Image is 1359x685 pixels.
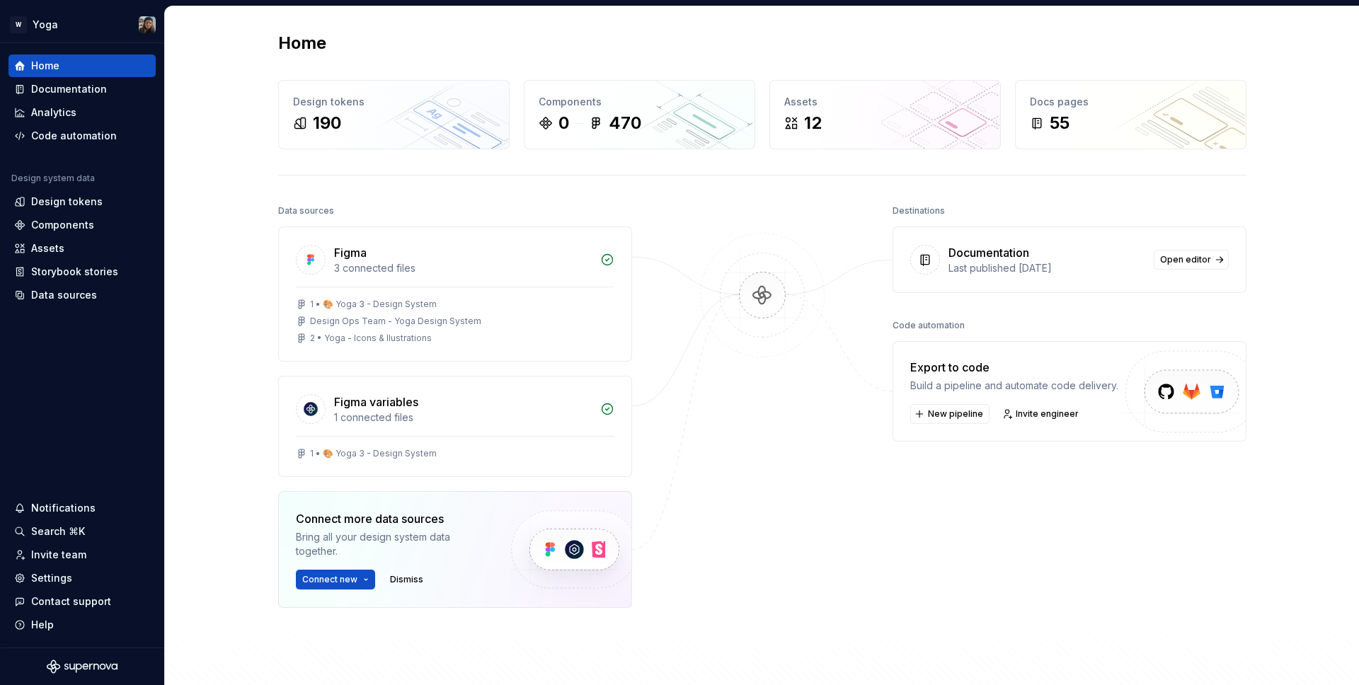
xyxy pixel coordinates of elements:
div: 1 connected files [334,410,592,425]
div: Bring all your design system data together. [296,530,487,558]
a: Storybook stories [8,260,156,283]
div: Code automation [31,129,117,143]
img: Larissa Matos [139,16,156,33]
div: Code automation [893,316,965,335]
button: Notifications [8,497,156,519]
span: Open editor [1160,254,1211,265]
a: Assets [8,237,156,260]
a: Code automation [8,125,156,147]
div: Last published [DATE] [948,261,1145,275]
a: Invite engineer [998,404,1085,424]
div: Design tokens [31,195,103,209]
button: Contact support [8,590,156,613]
a: Docs pages55 [1015,80,1246,149]
div: Yoga [33,18,58,32]
a: Data sources [8,284,156,306]
a: Design tokens [8,190,156,213]
svg: Supernova Logo [47,660,117,674]
a: Figma variables1 connected files1 • 🎨 Yoga 3 - Design System [278,376,632,477]
button: Search ⌘K [8,520,156,543]
div: 12 [804,112,822,134]
div: Settings [31,571,72,585]
div: 3 connected files [334,261,592,275]
div: Search ⌘K [31,524,85,539]
div: 1 • 🎨 Yoga 3 - Design System [310,299,437,310]
a: Analytics [8,101,156,124]
div: 470 [609,112,641,134]
a: Home [8,54,156,77]
a: Components [8,214,156,236]
div: Invite team [31,548,86,562]
a: Assets12 [769,80,1001,149]
button: Help [8,614,156,636]
div: Design system data [11,173,95,184]
div: Build a pipeline and automate code delivery. [910,379,1118,393]
div: Components [31,218,94,232]
button: Dismiss [384,570,430,589]
span: Connect new [302,574,357,585]
div: Figma variables [334,393,418,410]
div: Assets [784,95,986,109]
div: Notifications [31,501,96,515]
span: Invite engineer [1016,408,1079,420]
div: Storybook stories [31,265,118,279]
div: Design tokens [293,95,495,109]
a: Components0470 [524,80,755,149]
h2: Home [278,32,326,54]
div: Figma [334,244,367,261]
div: 2 • Yoga - Icons & Ilustrations [310,333,432,344]
button: WYogaLarissa Matos [3,9,161,40]
button: Connect new [296,570,375,589]
div: Assets [31,241,64,255]
div: Analytics [31,105,76,120]
a: Invite team [8,543,156,566]
div: W [10,16,27,33]
div: 0 [558,112,569,134]
a: Design tokens190 [278,80,510,149]
div: Documentation [948,244,1029,261]
a: Documentation [8,78,156,100]
span: Dismiss [390,574,423,585]
div: Docs pages [1030,95,1232,109]
div: 55 [1050,112,1070,134]
div: Data sources [31,288,97,302]
div: Connect more data sources [296,510,487,527]
div: Documentation [31,82,107,96]
div: 1 • 🎨 Yoga 3 - Design System [310,448,437,459]
div: Design Ops Team - Yoga Design System [310,316,481,327]
div: Export to code [910,359,1118,376]
div: Contact support [31,594,111,609]
a: Settings [8,567,156,589]
div: Destinations [893,201,945,221]
button: New pipeline [910,404,990,424]
a: Figma3 connected files1 • 🎨 Yoga 3 - Design SystemDesign Ops Team - Yoga Design System2 • Yoga - ... [278,226,632,362]
span: New pipeline [928,408,983,420]
div: 190 [313,112,341,134]
a: Open editor [1154,250,1229,270]
div: Components [539,95,740,109]
div: Data sources [278,201,334,221]
div: Home [31,59,59,73]
div: Help [31,618,54,632]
